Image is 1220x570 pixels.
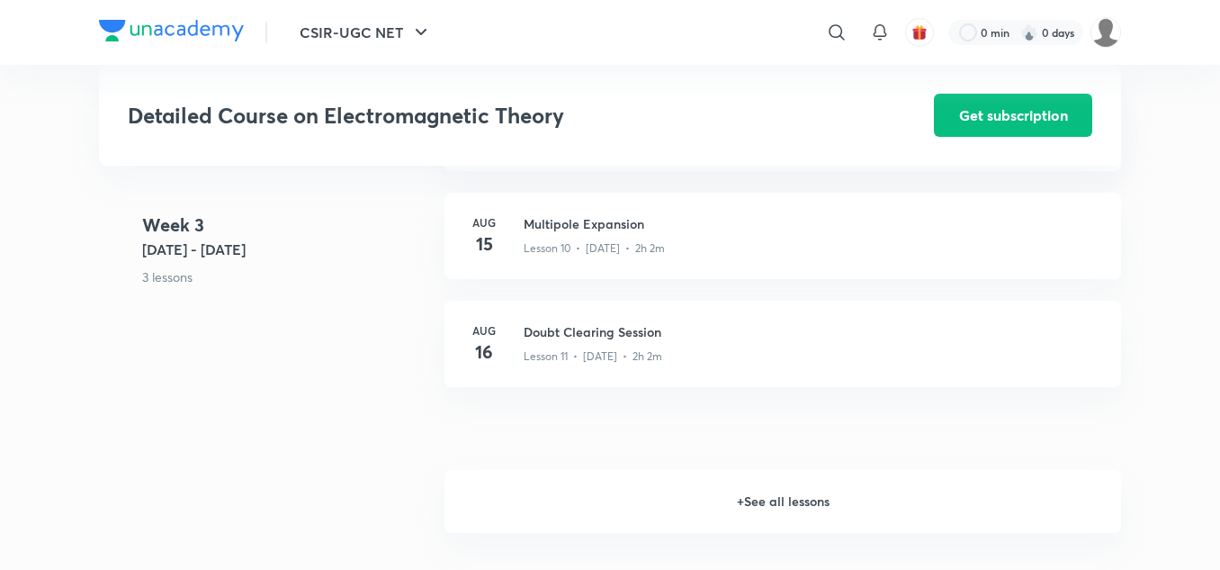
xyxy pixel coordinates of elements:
[934,94,1092,137] button: Get subscription
[142,239,430,260] h5: [DATE] - [DATE]
[99,20,244,46] a: Company Logo
[466,322,502,339] h6: Aug
[466,214,502,231] h6: Aug
[444,193,1121,301] a: Aug15Multipole ExpansionLesson 10 • [DATE] • 2h 2m
[444,301,1121,409] a: Aug16Doubt Clearing SessionLesson 11 • [DATE] • 2h 2m
[466,339,502,366] h4: 16
[524,214,1099,233] h3: Multipole Expansion
[142,212,430,239] h4: Week 3
[524,240,665,257] p: Lesson 10 • [DATE] • 2h 2m
[1020,23,1038,41] img: streak
[128,103,832,129] h3: Detailed Course on Electromagnetic Theory
[289,14,443,50] button: CSIR-UGC NET
[524,348,662,365] p: Lesson 11 • [DATE] • 2h 2m
[466,231,502,258] h4: 15
[444,470,1121,533] h6: + See all lessons
[1090,17,1121,48] img: roshni
[911,24,928,41] img: avatar
[524,322,1099,341] h3: Doubt Clearing Session
[142,267,430,286] p: 3 lessons
[905,18,934,47] button: avatar
[99,20,244,41] img: Company Logo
